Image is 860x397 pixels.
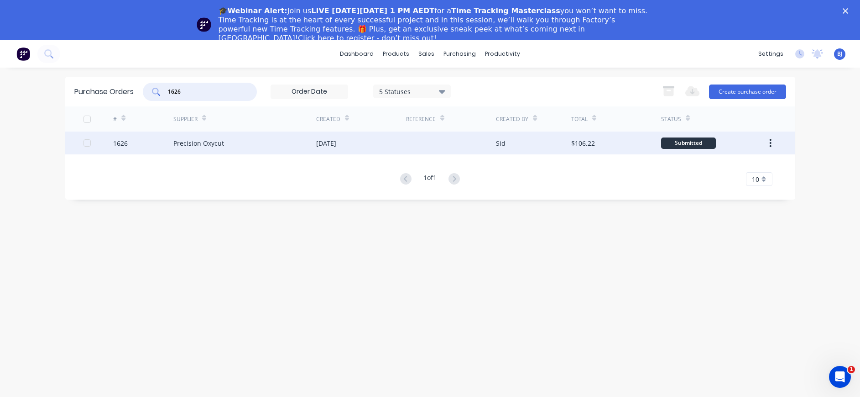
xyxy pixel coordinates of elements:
a: dashboard [335,47,378,61]
span: 1 [848,366,855,373]
div: Purchase Orders [74,86,134,97]
div: 1 of 1 [423,173,437,186]
b: Time Tracking Masterclass [451,6,560,15]
a: Click here to register - don’t miss out! [298,34,437,42]
div: 5 Statuses [379,86,444,96]
div: Total [571,115,588,123]
img: Profile image for Team [197,17,211,32]
div: Join us for a you won’t want to miss. Time Tracking is at the heart of every successful project a... [219,6,649,43]
div: settings [754,47,788,61]
div: Reference [406,115,436,123]
span: BJ [837,50,843,58]
b: LIVE [DATE][DATE] 1 PM AEDT [311,6,434,15]
div: # [113,115,117,123]
div: Close [843,8,852,14]
button: Create purchase order [709,85,786,99]
span: 10 [752,175,759,184]
div: purchasing [439,47,480,61]
div: Status [661,115,681,123]
div: sales [414,47,439,61]
div: Precision Oxycut [173,138,224,148]
input: Order Date [271,85,348,99]
b: 🎓Webinar Alert: [219,6,287,15]
div: [DATE] [316,138,336,148]
div: Created By [496,115,528,123]
iframe: Intercom live chat [829,366,851,388]
div: 1626 [113,138,128,148]
img: Factory [16,47,30,61]
div: Submitted [661,138,716,149]
div: Created [316,115,340,123]
div: Sid [496,138,506,148]
div: Supplier [173,115,198,123]
div: products [378,47,414,61]
div: $106.22 [571,138,595,148]
div: productivity [480,47,525,61]
input: Search purchase orders... [167,87,243,96]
